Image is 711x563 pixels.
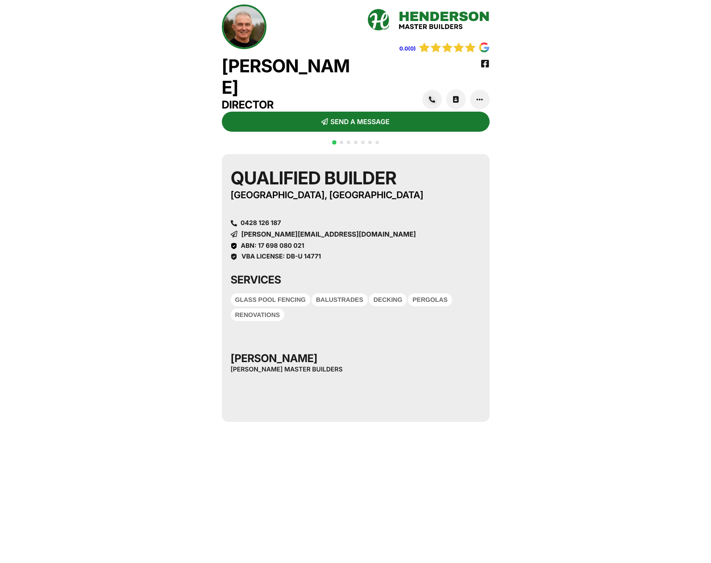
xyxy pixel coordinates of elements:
h4: [GEOGRAPHIC_DATA], [GEOGRAPHIC_DATA] [231,189,461,202]
span: Go to slide 6 [368,141,372,144]
h6: 0.0(0) [378,44,416,53]
h6: [PERSON_NAME] Master Builders [231,365,373,374]
span: 0428 126 187 [238,220,281,226]
div: Pergolas [408,293,452,306]
a: SEND A MESSAGE [222,112,490,132]
h3: Director [222,98,356,112]
h3: SERVICES [231,273,373,287]
span: Go to slide 5 [361,141,365,144]
span: [PERSON_NAME][EMAIL_ADDRESS][DOMAIN_NAME] [241,231,416,238]
a: 0428 126 187 [231,220,481,226]
span: ABN: 17 698 080 021 [241,242,304,250]
span: Go to slide 1 [332,140,337,145]
div: Glass pool fencing [231,293,310,306]
span: VBA License: DB-U 14771 [239,254,321,260]
h2: Qualified Builder [231,167,461,189]
span: SEND A MESSAGE [330,118,389,125]
span: Go to slide 2 [340,141,343,144]
div: Renovations [231,309,285,321]
span: Go to slide 3 [347,141,350,144]
h3: [PERSON_NAME] [231,352,373,365]
span: Go to slide 4 [354,141,358,144]
div: Decking [369,293,407,306]
span: Go to slide 7 [375,141,379,144]
h2: [PERSON_NAME] [222,55,356,98]
a: [PERSON_NAME][EMAIL_ADDRESS][DOMAIN_NAME] [231,231,416,238]
div: Balustrades [312,293,368,306]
